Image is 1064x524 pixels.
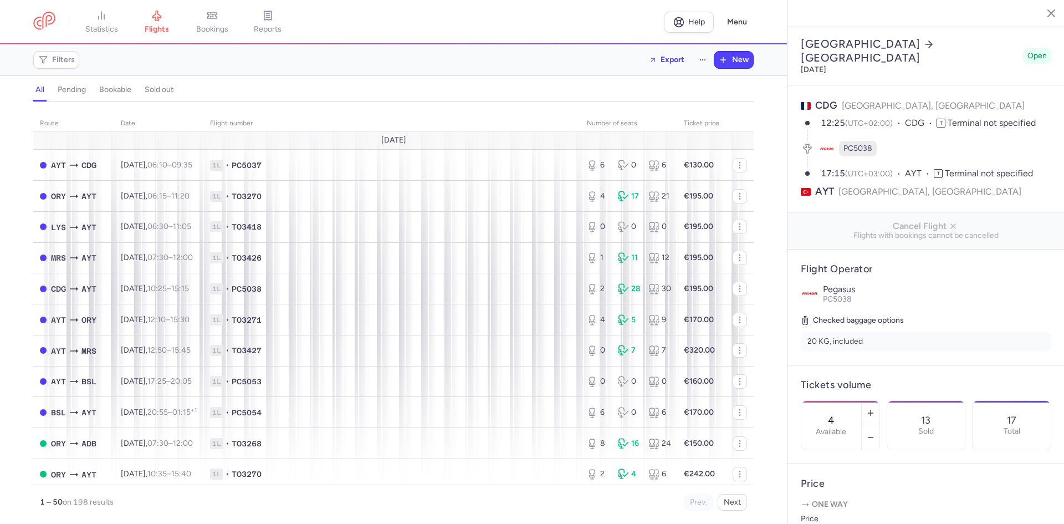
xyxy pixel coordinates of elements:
[796,221,1056,231] span: Cancel Flight
[63,497,114,507] span: on 198 results
[838,185,1021,199] span: [GEOGRAPHIC_DATA], [GEOGRAPHIC_DATA]
[210,221,223,232] span: 1L
[35,85,44,95] h4: all
[210,252,223,263] span: 1L
[677,115,726,132] th: Ticket price
[254,24,282,34] span: reports
[58,85,86,95] h4: pending
[145,85,173,95] h4: sold out
[684,377,714,386] strong: €160.00
[587,376,609,387] div: 0
[232,376,262,387] span: PC5053
[587,221,609,232] div: 0
[34,52,79,68] button: Filters
[684,284,713,293] strong: €195.00
[81,345,96,357] span: Marseille Provence Airport, Marseille, France
[51,221,66,233] span: St-Exupéry, Lyon, France
[171,284,189,293] time: 15:15
[232,407,262,418] span: PC5054
[587,314,609,325] div: 4
[815,99,837,111] span: CDG
[51,345,66,357] span: AYT
[172,160,192,170] time: 09:35
[121,315,190,324] span: [DATE],
[51,159,66,171] span: Antalya, Antalya, Turkey
[226,191,229,202] span: •
[801,379,1051,391] h4: Tickets volume
[121,408,197,417] span: [DATE],
[171,377,192,386] time: 20:05
[720,12,754,33] button: Menu
[171,191,190,201] time: 11:20
[51,190,66,202] span: Orly, Paris, France
[587,469,609,480] div: 2
[618,221,640,232] div: 0
[191,406,197,414] sup: +1
[815,185,834,199] span: AYT
[147,408,197,417] span: –
[40,162,47,169] span: CLOSED
[905,167,934,180] span: AYT
[81,283,96,295] span: Antalya, Antalya, Turkey
[33,115,114,132] th: route
[210,469,223,480] span: 1L
[147,408,168,417] time: 20:55
[121,253,193,262] span: [DATE],
[587,407,609,418] div: 6
[801,477,1051,490] h4: Price
[816,428,846,436] label: Available
[147,160,192,170] span: –
[232,469,262,480] span: TO3270
[51,314,66,326] span: AYT
[210,376,223,387] span: 1L
[845,169,893,179] span: (UTC+03:00)
[121,222,191,231] span: [DATE],
[684,408,714,417] strong: €170.00
[51,437,66,450] span: ORY
[226,221,229,232] span: •
[203,115,580,132] th: Flight number
[172,408,197,417] time: 01:15
[587,345,609,356] div: 0
[226,314,229,325] span: •
[121,345,191,355] span: [DATE],
[210,160,223,171] span: 1L
[226,345,229,356] span: •
[40,286,47,292] span: CLOSED
[85,24,118,34] span: statistics
[81,406,96,419] span: Antalya, Antalya, Turkey
[918,427,934,436] p: Sold
[210,283,223,294] span: 1L
[823,294,852,304] span: PC5038
[618,376,640,387] div: 0
[684,345,715,355] strong: €320.00
[796,231,1056,240] span: Flights with bookings cannot be cancelled
[147,345,191,355] span: –
[240,10,295,34] a: reports
[33,12,55,32] a: CitizenPlane red outlined logo
[81,252,96,264] span: Antalya, Antalya, Turkey
[232,160,262,171] span: PC5037
[147,253,193,262] span: –
[684,253,713,262] strong: €195.00
[732,55,749,64] span: New
[684,222,713,231] strong: €195.00
[648,376,671,387] div: 0
[121,469,191,479] span: [DATE],
[81,469,96,481] span: Antalya, Antalya, Turkey
[618,191,640,202] div: 17
[226,469,229,480] span: •
[618,407,640,418] div: 0
[664,12,714,33] a: Help
[821,168,845,179] time: 17:15
[845,119,893,128] span: (UTC+02:00)
[587,283,609,294] div: 2
[821,118,845,128] time: 12:25
[684,191,713,201] strong: €195.00
[147,315,190,324] span: –
[684,469,715,479] strong: €242.00
[648,191,671,202] div: 21
[232,221,262,232] span: TO3418
[684,439,714,448] strong: €150.00
[147,222,168,231] time: 06:30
